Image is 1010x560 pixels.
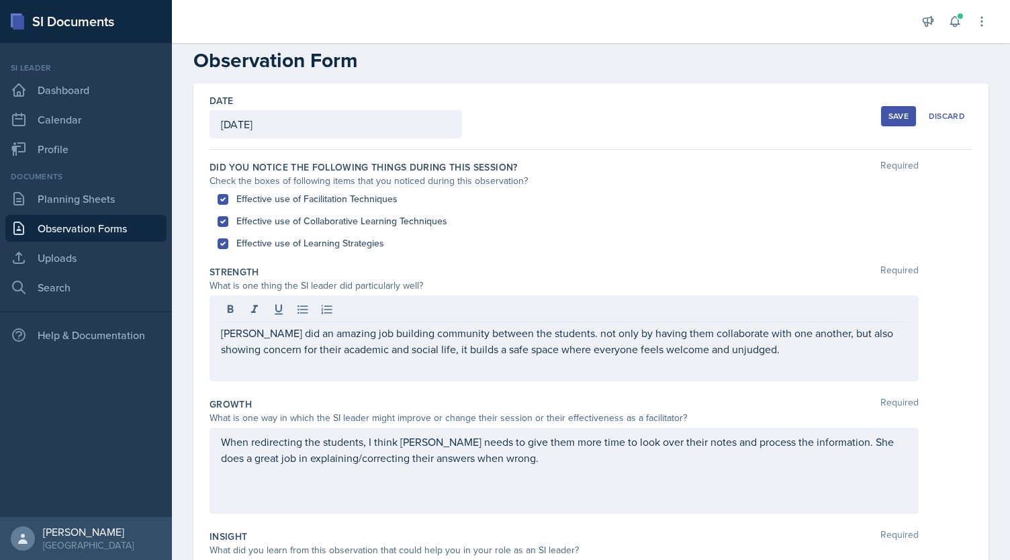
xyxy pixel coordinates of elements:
[5,185,167,212] a: Planning Sheets
[880,530,919,543] span: Required
[221,325,907,357] p: [PERSON_NAME] did an amazing job building community between the students. not only by having them...
[43,539,134,552] div: [GEOGRAPHIC_DATA]
[210,398,252,411] label: Growth
[5,244,167,271] a: Uploads
[888,111,909,122] div: Save
[5,274,167,301] a: Search
[210,94,233,107] label: Date
[5,106,167,133] a: Calendar
[880,265,919,279] span: Required
[236,236,384,250] label: Effective use of Learning Strategies
[881,106,916,126] button: Save
[5,215,167,242] a: Observation Forms
[5,136,167,162] a: Profile
[5,77,167,103] a: Dashboard
[210,279,919,293] div: What is one thing the SI leader did particularly well?
[210,174,919,188] div: Check the boxes of following items that you noticed during this observation?
[921,106,972,126] button: Discard
[5,322,167,348] div: Help & Documentation
[210,530,247,543] label: Insight
[43,525,134,539] div: [PERSON_NAME]
[5,171,167,183] div: Documents
[210,160,518,174] label: Did you notice the following things during this session?
[929,111,965,122] div: Discard
[236,192,398,206] label: Effective use of Facilitation Techniques
[210,411,919,425] div: What is one way in which the SI leader might improve or change their session or their effectivene...
[880,398,919,411] span: Required
[880,160,919,174] span: Required
[236,214,447,228] label: Effective use of Collaborative Learning Techniques
[193,48,989,73] h2: Observation Form
[221,434,907,466] p: When redirecting the students, I think [PERSON_NAME] needs to give them more time to look over th...
[210,543,919,557] div: What did you learn from this observation that could help you in your role as an SI leader?
[5,62,167,74] div: Si leader
[210,265,259,279] label: Strength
